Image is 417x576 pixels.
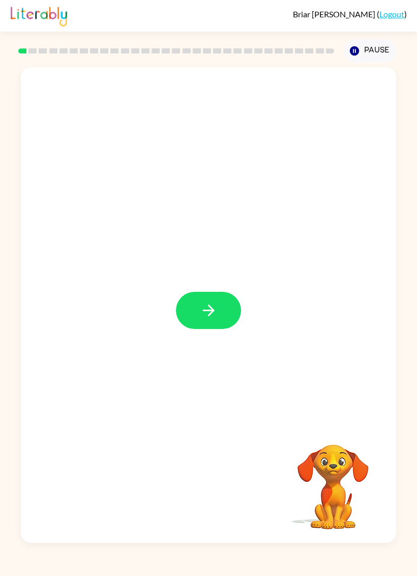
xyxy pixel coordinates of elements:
[379,9,404,19] a: Logout
[11,4,67,26] img: Literably
[282,429,384,531] video: Your browser must support playing .mp4 files to use Literably. Please try using another browser.
[293,9,407,19] div: ( )
[293,9,377,19] span: Briar [PERSON_NAME]
[344,39,396,63] button: Pause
